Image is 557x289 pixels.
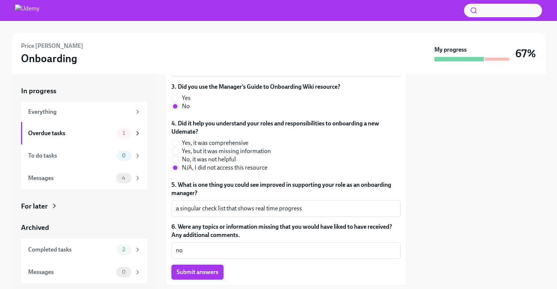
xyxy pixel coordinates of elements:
h6: Price [PERSON_NAME] [21,42,83,50]
div: Completed tasks [28,246,113,254]
label: 4. Did it help you understand your roles and responsibilities to onboarding a new Udemate? [171,119,401,136]
h3: 67% [515,47,536,60]
a: To do tasks0 [21,144,147,167]
div: To do tasks [28,152,113,160]
div: For later [21,201,48,211]
span: 0 [117,269,130,275]
strong: My progress [434,46,467,54]
a: Everything [21,102,147,122]
div: Overdue tasks [28,129,113,137]
a: In progress [21,86,147,96]
img: Udemy [15,4,39,16]
span: Yes, but it was missing information [182,147,271,155]
a: Archived [21,223,147,232]
span: 2 [118,247,129,252]
span: N/A, I did not access this resource [182,164,267,172]
h3: Onboarding [21,52,77,65]
span: No [182,102,190,110]
textarea: a singular check list that shows real time progress [176,204,396,213]
textarea: no [176,246,396,255]
span: Submit answers [177,268,218,276]
label: 3. Did you use the Manager’s Guide to Onboarding Wiki resource? [171,83,340,91]
a: Messages4 [21,167,147,189]
a: For later [21,201,147,211]
span: 0 [117,153,130,158]
a: Messages0 [21,261,147,283]
span: 1 [118,130,129,136]
span: Yes, it was comprehensive [182,139,248,147]
div: Everything [28,108,131,116]
label: 5. What is one thing you could see improved in supporting your role as an onboarding manager? [171,181,401,197]
a: Overdue tasks1 [21,122,147,144]
span: No, it was not helpful [182,155,236,164]
div: Messages [28,174,113,182]
span: Yes [182,94,191,102]
button: Submit answers [171,265,224,280]
div: Messages [28,268,113,276]
a: Completed tasks2 [21,238,147,261]
span: 4 [117,175,130,181]
label: 6. Were any topics or information missing that you would have liked to have received? Any additio... [171,223,401,239]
